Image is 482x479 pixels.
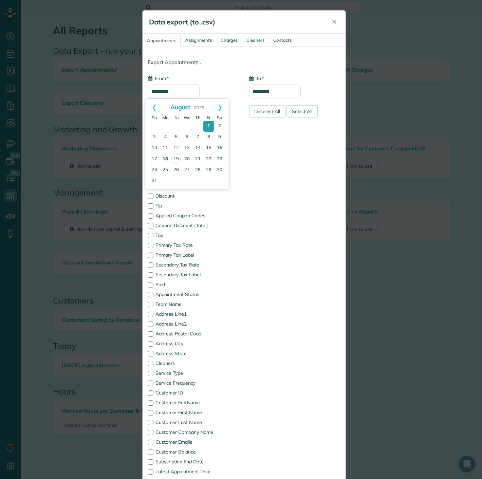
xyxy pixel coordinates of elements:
a: 25 [160,165,171,176]
a: 12 [171,143,182,153]
a: 5 [171,132,182,143]
label: Customer Emails [148,440,239,444]
a: 17 [149,154,160,165]
a: 30 [214,165,225,176]
a: 29 [203,165,214,176]
span: Sunday [152,115,157,120]
a: 14 [192,143,203,153]
a: Contacts [269,34,296,47]
label: Discount [148,194,239,198]
label: Tax [148,233,239,238]
label: Customer Last Name [148,420,239,425]
a: 28 [192,165,203,176]
a: 2 [214,121,225,132]
label: Paid [148,282,239,287]
label: Primary Tax Rate [148,243,239,247]
span: August [170,103,191,111]
span: Saturday [217,115,222,120]
h4: Export Appointments... [148,59,340,65]
label: Tip [148,203,239,208]
label: Customer First Name [148,410,239,415]
a: Appointments [143,34,181,47]
a: 18 [160,154,171,165]
a: Assignments [181,34,216,47]
a: 20 [182,154,192,165]
label: To [249,75,264,82]
a: 15 [203,143,214,153]
a: 10 [149,143,160,153]
label: Secondary Tax Label [148,272,239,277]
a: 21 [192,154,203,165]
label: Customer Balance [148,449,239,454]
label: Coupon Discount (Total) [148,223,239,228]
a: 31 [149,176,160,186]
a: 11 [160,143,171,153]
span: 2025 [193,105,204,110]
a: 3 [149,132,160,143]
a: 7 [192,132,203,143]
a: 9 [214,132,225,143]
span: Monday [162,115,168,120]
a: 23 [214,154,225,165]
label: Service Frequency [148,381,239,385]
label: Customer ID [148,390,239,395]
span: ✕ [332,18,337,26]
a: 16 [214,143,225,153]
a: Next [210,99,229,116]
label: Address City [148,341,239,346]
label: Address Line1 [148,312,239,316]
a: 1 [203,121,214,132]
label: Customer Full Name [148,400,239,405]
a: 26 [171,165,182,176]
a: 22 [203,154,214,165]
label: Subscription End Date [148,459,239,464]
h5: Data export (to .csv) [149,17,322,27]
label: From [148,75,169,82]
label: Service Type [148,371,239,375]
label: Address Line2 [148,321,239,326]
span: Tuesday [174,115,179,120]
label: Appointment Status [148,292,239,297]
label: Applied Coupon Codes [148,213,239,218]
a: 6 [182,132,192,143]
span: Thursday [195,115,201,120]
a: 4 [160,132,171,143]
a: 27 [182,165,192,176]
a: 13 [182,143,192,153]
label: Address State [148,351,239,356]
div: Select All [286,105,318,117]
a: 24 [149,165,160,176]
label: Primary Tax Label [148,253,239,257]
label: Cleaners [148,361,239,366]
label: Secondary Tax Rate [148,262,239,267]
span: Wednesday [184,115,190,120]
div: Deselect All [249,105,286,117]
label: Customer Company Name [148,430,239,435]
span: Friday [207,115,211,120]
a: 19 [171,154,181,164]
label: Address Postal Code [148,331,239,336]
a: Charges [217,34,242,47]
label: Team Name [148,302,239,307]
a: Cleaners [242,34,268,47]
a: 8 [203,132,214,143]
label: Latest Appointment Date [148,469,239,474]
a: Prev [145,99,164,116]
